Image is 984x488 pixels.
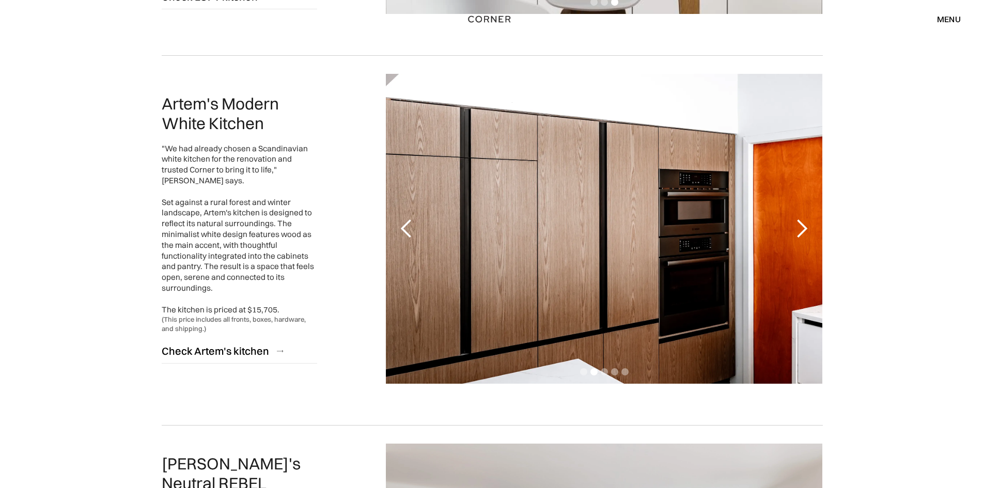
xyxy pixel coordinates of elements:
[937,15,961,23] div: menu
[162,344,269,358] div: Check Artem's kitchen
[601,368,608,375] div: Show slide 3 of 5
[162,94,318,133] h2: Artem's Modern White Kitchen
[580,368,587,375] div: Show slide 1 of 5
[621,368,629,375] div: Show slide 5 of 5
[611,368,618,375] div: Show slide 4 of 5
[386,74,427,384] div: previous slide
[456,12,529,26] a: home
[927,10,961,28] div: menu
[590,368,598,375] div: Show slide 2 of 5
[386,74,822,384] div: carousel
[162,338,318,364] a: Check Artem's kitchen
[162,144,318,316] div: "We had already chosen a Scandinavian white kitchen for the renovation and trusted Corner to brin...
[781,74,822,384] div: next slide
[162,315,318,333] div: (This price includes all fronts, boxes, hardware, and shipping.)
[386,74,822,384] div: 2 of 5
